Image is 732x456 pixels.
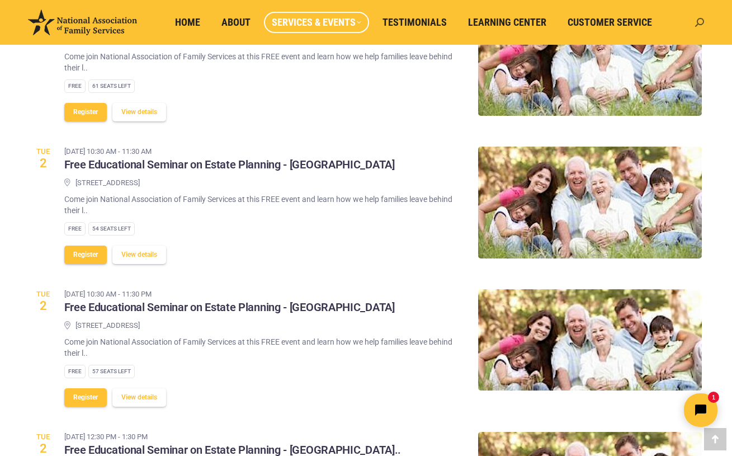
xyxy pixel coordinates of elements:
[112,246,166,264] button: View details
[478,289,702,391] img: Free Educational Seminar on Estate Planning - Ventura
[375,12,455,33] a: Testimonials
[560,12,660,33] a: Customer Service
[31,148,56,155] span: Tue
[112,388,166,407] button: View details
[460,12,554,33] a: Learning Center
[272,16,361,29] span: Services & Events
[75,178,140,189] span: [STREET_ADDRESS]
[31,290,56,298] span: Tue
[64,79,86,93] div: Free
[64,103,107,121] button: Register
[31,443,56,455] span: 2
[214,12,258,33] a: About
[64,194,461,216] p: Come join National Association of Family Services at this FREE event and learn how we help famili...
[568,16,652,29] span: Customer Service
[478,147,702,258] img: Free Educational Seminar on Estate Planning - Hawthorne
[468,16,546,29] span: Learning Center
[535,384,727,436] iframe: Tidio Chat
[64,365,86,378] div: Free
[175,16,200,29] span: Home
[478,4,702,116] img: Free Educational Seminar on Estate Planning - Yorba Linda
[31,300,56,312] span: 2
[31,433,56,440] span: Tue
[382,16,447,29] span: Testimonials
[64,336,461,359] p: Come join National Association of Family Services at this FREE event and learn how we help famili...
[88,222,135,236] div: 54 Seats left
[88,365,135,378] div: 57 Seats left
[64,246,107,264] button: Register
[112,103,166,121] button: View details
[75,321,140,331] span: [STREET_ADDRESS]
[88,79,135,93] div: 61 Seats left
[31,157,56,170] span: 2
[64,388,107,407] button: Register
[64,146,395,157] time: [DATE] 10:30 am - 11:30 am
[64,289,395,300] time: [DATE] 10:30 am - 11:30 pm
[221,16,251,29] span: About
[64,222,86,236] div: Free
[167,12,208,33] a: Home
[28,10,137,35] img: National Association of Family Services
[64,300,395,315] h3: Free Educational Seminar on Estate Planning - [GEOGRAPHIC_DATA]
[64,51,461,73] p: Come join National Association of Family Services at this FREE event and learn how we help famili...
[64,158,395,172] h3: Free Educational Seminar on Estate Planning - [GEOGRAPHIC_DATA]
[64,431,402,443] time: [DATE] 12:30 pm - 1:30 pm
